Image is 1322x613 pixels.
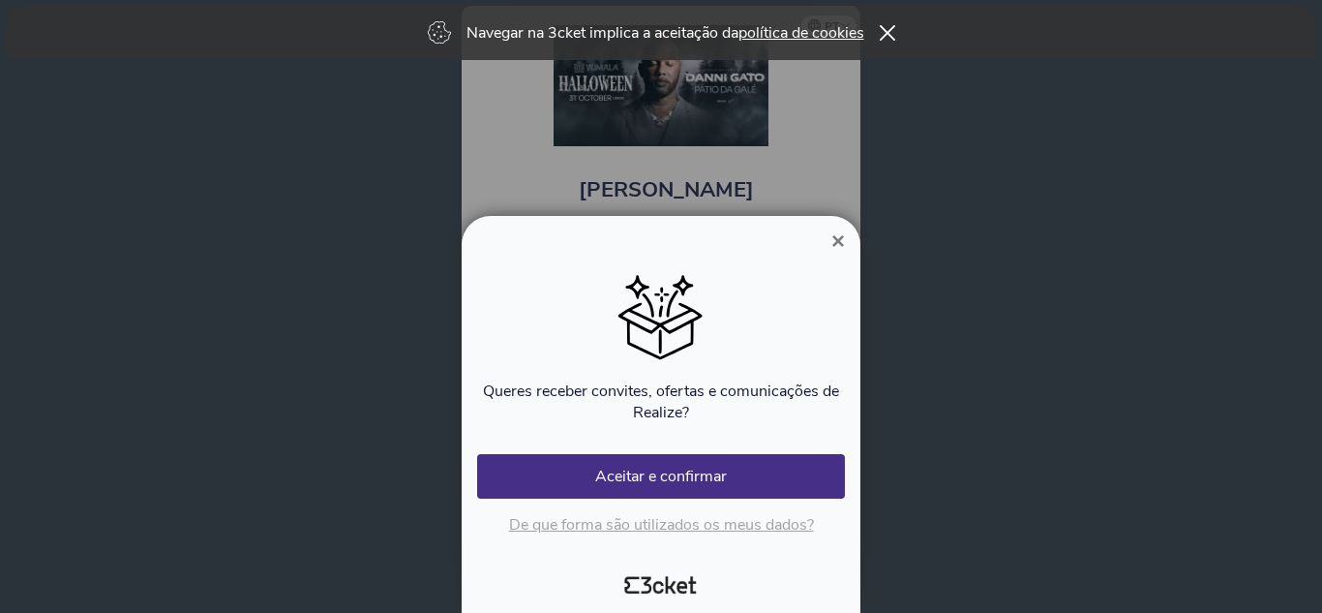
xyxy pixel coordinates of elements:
[477,454,845,499] button: Aceitar e confirmar
[831,228,845,254] span: ×
[738,22,864,44] a: política de cookies
[477,381,845,423] p: Queres receber convites, ofertas e comunicações de Realize?
[477,514,845,536] p: De que forma são utilizados os meus dados?
[466,22,864,44] p: Navegar na 3cket implica a aceitação da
